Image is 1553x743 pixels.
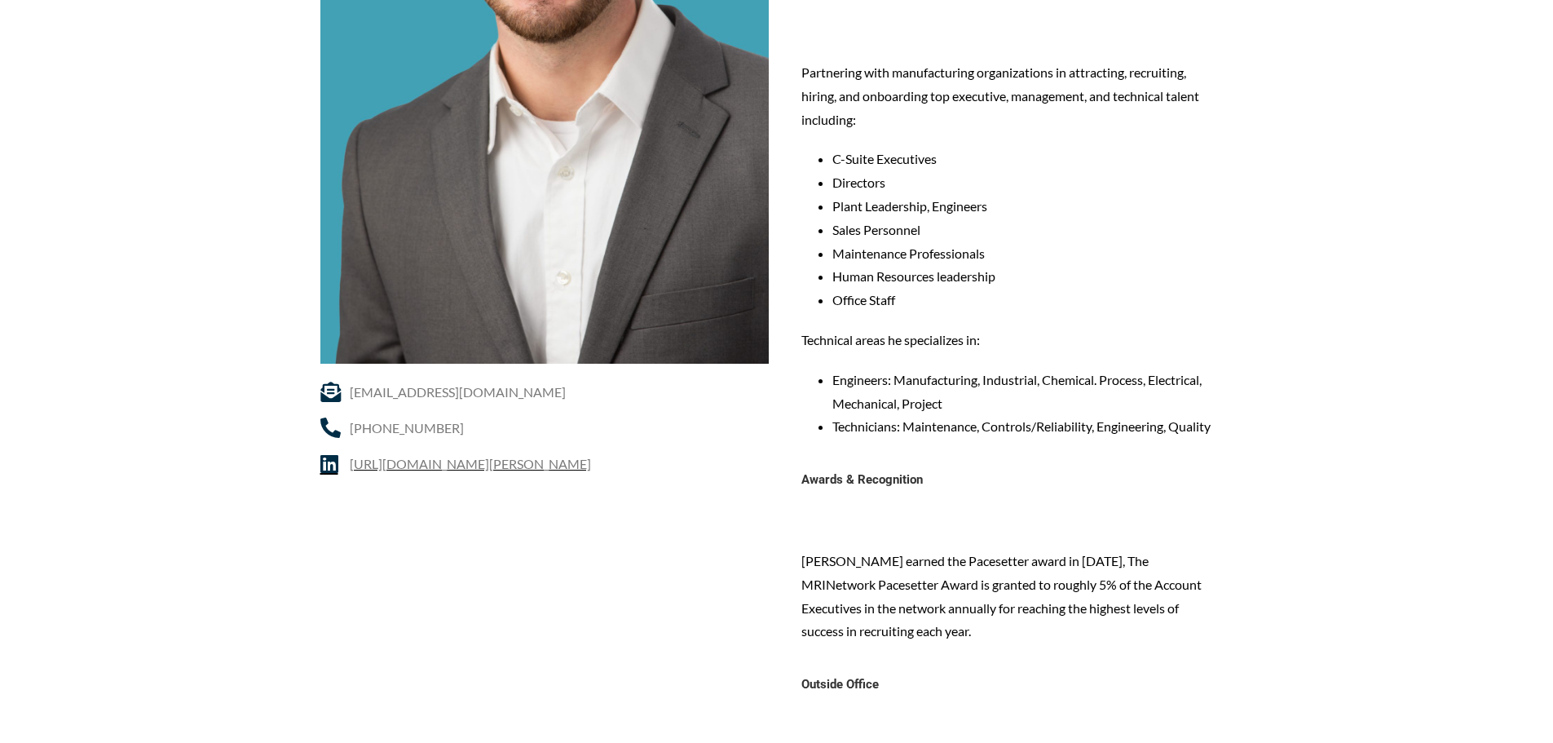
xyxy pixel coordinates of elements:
a: [PHONE_NUMBER] [320,416,769,440]
p: Technical areas he specializes in: [801,329,1217,352]
span: [PHONE_NUMBER] [346,416,464,440]
h4: Awards & Recognition [801,471,1217,493]
li: Human Resources leadership [832,265,1217,289]
li: Technicians: Maintenance, Controls/Reliability, Engineering, Quality [832,415,1217,439]
a: [URL][DOMAIN_NAME][PERSON_NAME] [320,452,769,475]
a: [EMAIL_ADDRESS][DOMAIN_NAME] [320,380,769,404]
li: Maintenance Professionals [832,242,1217,266]
li: C-Suite Executives [832,148,1217,171]
li: Plant Leadership, Engineers [832,195,1217,219]
span: [URL][DOMAIN_NAME][PERSON_NAME] [346,452,591,475]
p: Partnering with manufacturing organizations in attracting, recruiting, hiring, and onboarding top... [801,61,1217,131]
li: Sales Personnel [832,219,1217,242]
span: [EMAIL_ADDRESS][DOMAIN_NAME] [346,380,566,404]
h4: Outside Office [801,676,1217,698]
li: Engineers: Manufacturing, Industrial, Chemical. Process, Electrical, Mechanical, Project [832,369,1217,416]
li: Office Staff [832,289,1217,312]
li: Directors [832,171,1217,195]
p: [PERSON_NAME] earned the Pacesetter award in [DATE], The MRINetwork Pacesetter Award is granted t... [801,550,1217,643]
